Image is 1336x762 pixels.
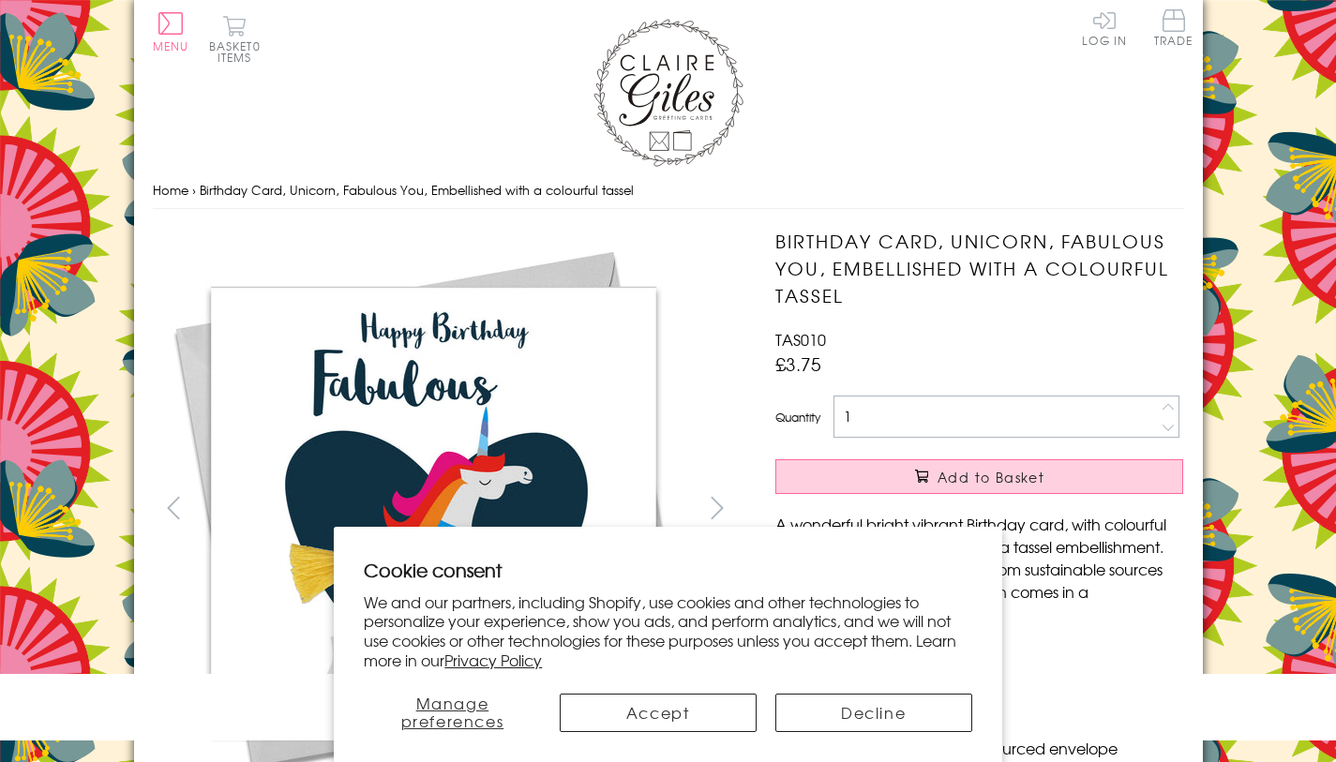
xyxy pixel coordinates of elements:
span: Birthday Card, Unicorn, Fabulous You, Embellished with a colourful tassel [200,181,634,199]
nav: breadcrumbs [153,172,1184,210]
button: Manage preferences [364,694,540,732]
span: Add to Basket [938,468,1044,486]
button: prev [153,486,195,529]
span: Trade [1154,9,1193,46]
a: Home [153,181,188,199]
a: Trade [1154,9,1193,50]
button: Menu [153,12,189,52]
span: TAS010 [775,328,826,351]
span: Menu [153,37,189,54]
button: Add to Basket [775,459,1183,494]
h1: Birthday Card, Unicorn, Fabulous You, Embellished with a colourful tassel [775,228,1183,308]
span: £3.75 [775,351,821,377]
h2: Cookie consent [364,557,972,583]
a: Log In [1082,9,1127,46]
button: next [696,486,738,529]
p: A wonderful bright vibrant Birthday card, with colourful images and hand finished with a tassel e... [775,513,1183,625]
span: Manage preferences [401,692,504,732]
img: Claire Giles Greetings Cards [593,19,743,167]
span: 0 items [218,37,261,66]
button: Accept [560,694,757,732]
button: Basket0 items [209,15,261,63]
p: We and our partners, including Shopify, use cookies and other technologies to personalize your ex... [364,592,972,670]
button: Decline [775,694,972,732]
label: Quantity [775,409,820,426]
span: › [192,181,196,199]
a: Privacy Policy [444,649,542,671]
